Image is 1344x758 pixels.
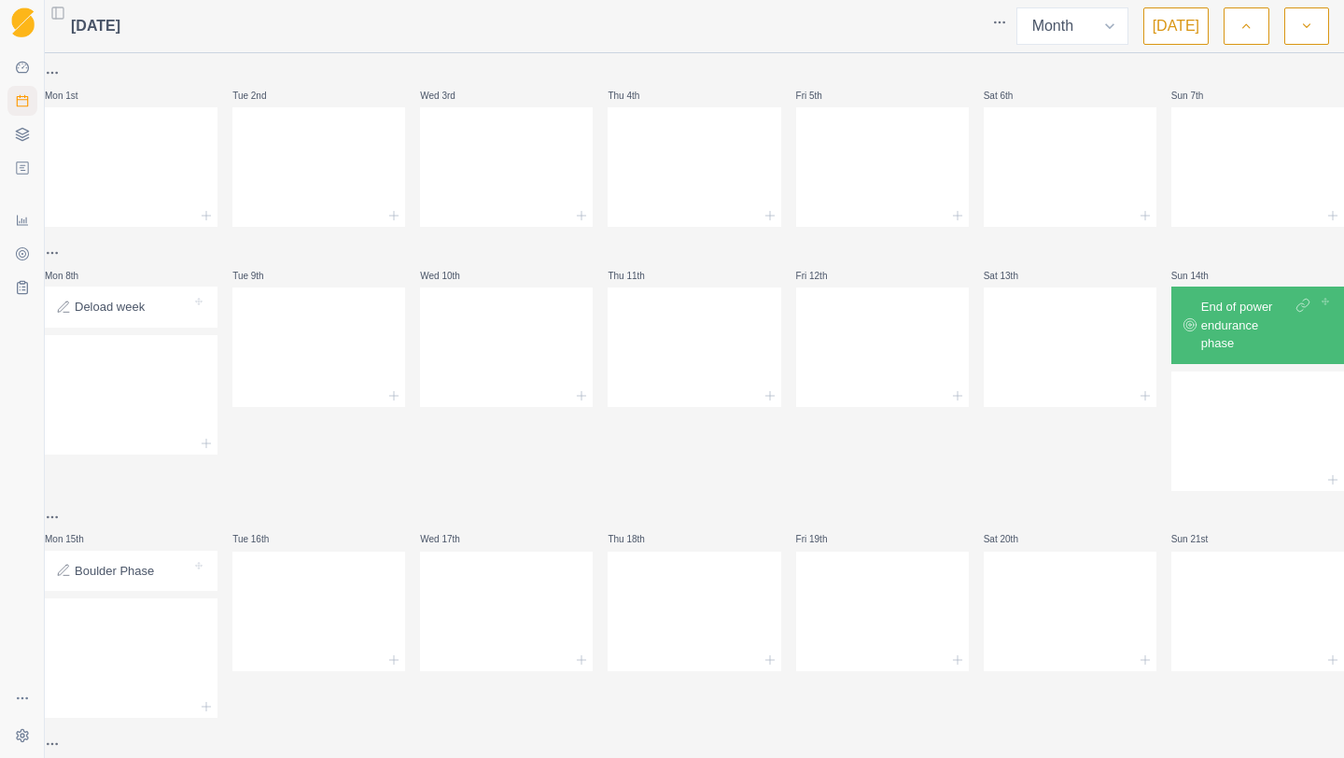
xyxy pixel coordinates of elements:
[796,269,852,283] p: Fri 12th
[984,532,1040,546] p: Sat 20th
[7,7,37,37] a: Logo
[45,89,101,103] p: Mon 1st
[984,269,1040,283] p: Sat 13th
[45,532,101,546] p: Mon 15th
[232,532,288,546] p: Tue 16th
[796,89,852,103] p: Fri 5th
[75,562,154,581] p: Boulder Phase
[420,269,476,283] p: Wed 10th
[420,532,476,546] p: Wed 17th
[11,7,35,38] img: Logo
[71,15,120,37] span: [DATE]
[984,89,1040,103] p: Sat 6th
[1201,298,1292,353] p: End of power endurance phase
[1171,532,1227,546] p: Sun 21st
[1171,287,1344,364] div: End of power endurance phase
[608,89,664,103] p: Thu 4th
[75,298,145,316] p: Deload week
[1171,269,1227,283] p: Sun 14th
[1143,7,1209,45] button: [DATE]
[45,551,217,592] div: Boulder Phase
[232,89,288,103] p: Tue 2nd
[608,269,664,283] p: Thu 11th
[45,269,101,283] p: Mon 8th
[420,89,476,103] p: Wed 3rd
[45,287,217,328] div: Deload week
[608,532,664,546] p: Thu 18th
[7,721,37,751] button: Settings
[1171,89,1227,103] p: Sun 7th
[232,269,288,283] p: Tue 9th
[796,532,852,546] p: Fri 19th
